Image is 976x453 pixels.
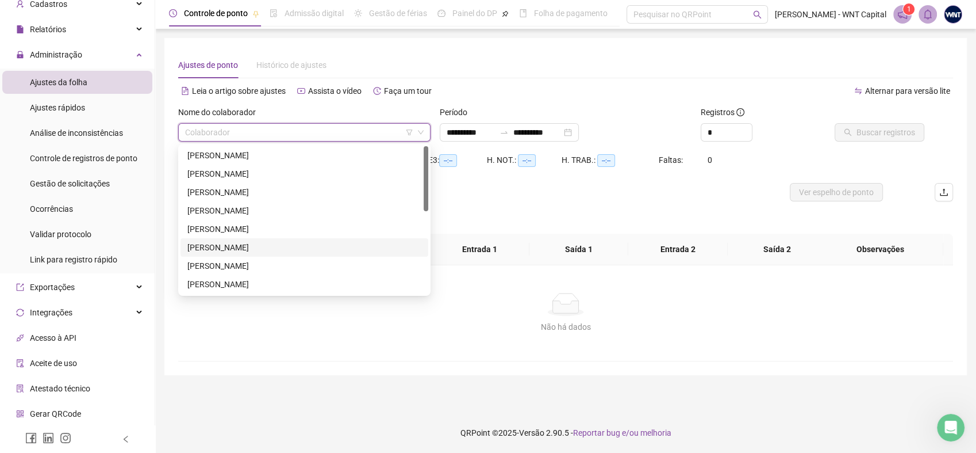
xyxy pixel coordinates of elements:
span: Aceite de uso [30,359,77,368]
span: Faltas: [658,155,684,165]
button: Buscar registros [835,123,924,142]
div: ANDRÉ TEIXERA SOARES [180,165,428,183]
span: Validar protocolo [30,230,91,239]
span: Ajustes rápidos [30,103,85,112]
span: 0 [707,155,712,165]
span: Versão [519,428,544,437]
span: Administração [30,50,82,59]
span: Controle de ponto [184,9,248,18]
iframe: Intercom live chat [937,414,965,441]
span: facebook [25,432,37,444]
button: Ver espelho de ponto [790,183,883,201]
span: Análise de inconsistências [30,128,123,138]
span: search [753,10,762,19]
span: 1 [907,5,911,13]
th: Saída 1 [529,234,628,265]
div: CARLOS EDUARDO RODRIGUES DA SILVA [180,201,428,220]
span: Acesso à API [30,333,76,342]
span: pushpin [502,10,509,17]
span: --:-- [597,154,615,167]
div: [PERSON_NAME] [187,278,421,291]
div: GIOVANNA AMORAS PARRO [180,275,428,294]
div: [PERSON_NAME] [187,260,421,272]
span: [PERSON_NAME] - WNT Capital [775,8,886,21]
span: Reportar bug e/ou melhoria [573,428,671,437]
span: Link para registro rápido [30,255,117,264]
span: to [499,128,509,137]
span: file [16,25,24,33]
span: Controle de registros de ponto [30,154,137,163]
span: file-done [270,9,278,17]
th: Entrada 2 [628,234,727,265]
span: export [16,283,24,291]
div: [PERSON_NAME] [187,168,421,180]
span: history [373,87,381,95]
div: Não há dados [192,321,939,333]
span: solution [16,385,24,393]
span: sun [354,9,362,17]
span: notification [897,9,908,20]
span: sync [16,309,24,317]
div: [PERSON_NAME] [187,204,421,217]
div: H. TRAB.: [562,154,659,167]
span: Ajustes de ponto [178,60,238,70]
span: Observações [827,243,934,256]
div: H. NOT.: [487,154,562,167]
span: instagram [60,432,71,444]
th: Entrada 1 [431,234,529,265]
span: info-circle [736,108,744,116]
span: Painel do DP [452,9,497,18]
span: Relatórios [30,25,66,34]
span: file-text [181,87,189,95]
span: Folha de pagamento [534,9,608,18]
span: swap [854,87,862,95]
span: linkedin [43,432,54,444]
span: Admissão digital [285,9,344,18]
div: BEATRIZ DE OLIVEIRA [180,183,428,201]
label: Período [440,106,475,119]
div: [PERSON_NAME] [187,186,421,199]
th: Saída 2 [728,234,827,265]
img: 8731 [944,6,962,23]
span: Ajustes da folha [30,78,87,87]
span: swap-right [499,128,509,137]
span: dashboard [437,9,445,17]
span: pushpin [252,10,259,17]
span: left [122,435,130,443]
span: Atestado técnico [30,384,90,393]
span: Registros [701,106,744,119]
span: filter [406,129,413,136]
span: api [16,334,24,342]
div: [PERSON_NAME] [187,241,421,254]
span: Integrações [30,308,72,317]
span: youtube [297,87,305,95]
span: Gerar QRCode [30,409,81,418]
span: --:-- [518,154,536,167]
span: Leia o artigo sobre ajustes [192,86,286,96]
span: lock [16,51,24,59]
span: Histórico de ajustes [256,60,326,70]
footer: QRPoint © 2025 - 2.90.5 - [155,413,976,453]
span: Ocorrências [30,204,73,214]
span: Gestão de férias [369,9,427,18]
span: Gestão de solicitações [30,179,110,188]
span: book [519,9,527,17]
div: HE 3: [422,154,487,167]
span: Alternar para versão lite [865,86,950,96]
span: audit [16,359,24,367]
th: Observações [817,234,943,265]
span: clock-circle [169,9,177,17]
span: Assista o vídeo [308,86,362,96]
div: ALINE DOS SANTOS SILVA [180,146,428,165]
div: GABRIELA APARECIDA DE ALMEIDA [180,257,428,275]
span: qrcode [16,410,24,418]
span: Faça um tour [384,86,432,96]
div: ERIC OTÁVIO PEDROZA ADAS [180,238,428,257]
div: [PERSON_NAME] [187,149,421,162]
div: [PERSON_NAME] [187,223,421,235]
sup: 1 [903,3,914,15]
span: down [417,129,424,136]
span: Exportações [30,283,75,292]
span: bell [923,9,933,20]
span: upload [939,188,948,197]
